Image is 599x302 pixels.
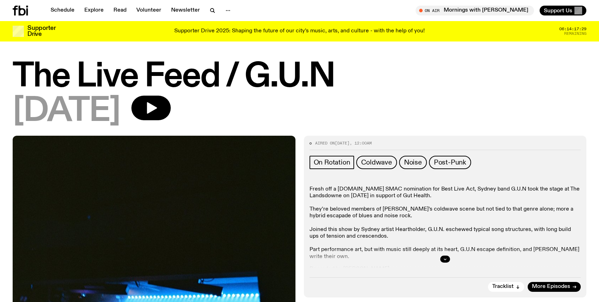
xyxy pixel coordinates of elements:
a: Post-Punk [429,156,471,169]
span: Remaining [564,32,586,36]
span: Tracklist [492,284,514,289]
a: Noise [399,156,427,169]
button: On AirMornings with [PERSON_NAME] [416,6,534,15]
span: On Rotation [314,159,350,166]
a: On Rotation [310,156,354,169]
span: Coldwave [361,159,392,166]
a: Coldwave [356,156,397,169]
button: Tracklist [488,282,524,292]
a: Schedule [46,6,79,15]
h3: Supporter Drive [27,25,56,37]
button: Support Us [540,6,586,15]
a: Explore [80,6,108,15]
span: More Episodes [532,284,570,289]
span: Aired on [315,140,335,146]
span: , 12:00am [350,140,372,146]
span: [DATE] [335,140,350,146]
span: 06:14:17:29 [559,27,586,31]
span: Post-Punk [434,159,466,166]
h1: The Live Feed / G.U.N [13,61,586,93]
span: Noise [404,159,422,166]
a: Volunteer [132,6,165,15]
a: Read [109,6,131,15]
span: Support Us [544,7,572,14]
a: More Episodes [528,282,581,292]
p: Fresh off a [DOMAIN_NAME] SMAC nomination for Best Live Act, Sydney band G.U.N took the stage at ... [310,186,581,260]
p: Supporter Drive 2025: Shaping the future of our city’s music, arts, and culture - with the help o... [174,28,425,34]
a: Newsletter [167,6,204,15]
span: [DATE] [13,96,120,127]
